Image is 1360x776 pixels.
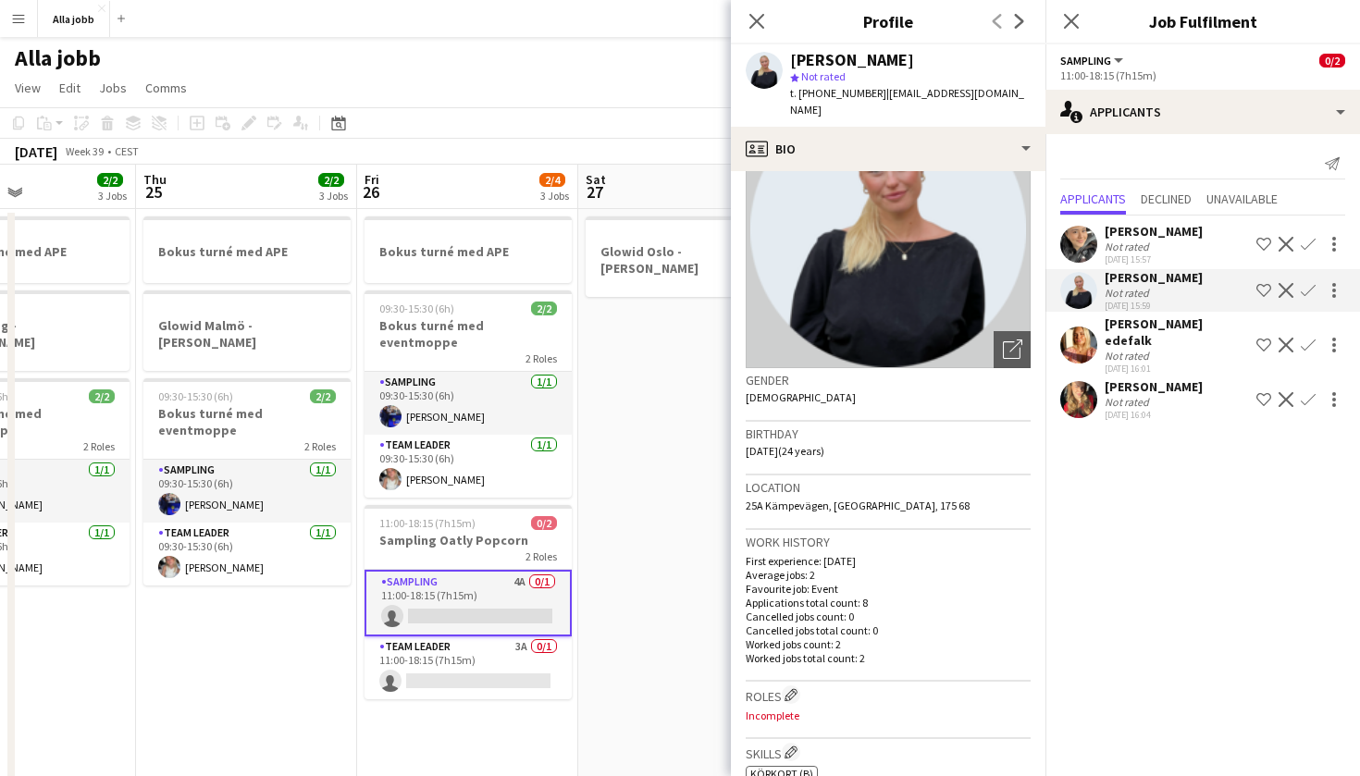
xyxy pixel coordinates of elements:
[365,505,572,699] app-job-card: 11:00-18:15 (7h15m)0/2Sampling Oatly Popcorn2 RolesSampling4A0/111:00-18:15 (7h15m) Team Leader3A...
[586,243,793,277] h3: Glowid Oslo - [PERSON_NAME]
[143,378,351,585] app-job-card: 09:30-15:30 (6h)2/2Bokus turné med eventmoppe2 RolesSampling1/109:30-15:30 (6h)[PERSON_NAME]Team ...
[38,1,110,37] button: Alla jobb
[746,425,1031,442] h3: Birthday
[59,80,80,96] span: Edit
[746,596,1031,610] p: Applications total count: 8
[365,532,572,548] h3: Sampling Oatly Popcorn
[365,317,572,351] h3: Bokus turné med eventmoppe
[1060,54,1111,68] span: Sampling
[746,651,1031,665] p: Worked jobs total count: 2
[7,76,48,100] a: View
[586,216,793,297] app-job-card: Glowid Oslo - [PERSON_NAME]
[138,76,194,100] a: Comms
[379,516,476,530] span: 11:00-18:15 (7h15m)
[746,554,1031,568] p: First experience: [DATE]
[143,523,351,585] app-card-role: Team Leader1/109:30-15:30 (6h)[PERSON_NAME]
[746,637,1031,651] p: Worked jobs count: 2
[143,290,351,371] app-job-card: Glowid Malmö - [PERSON_NAME]
[365,216,572,283] app-job-card: Bokus turné med APE
[746,479,1031,496] h3: Location
[1105,269,1203,286] div: [PERSON_NAME]
[746,685,1031,705] h3: Roles
[143,405,351,438] h3: Bokus turné med eventmoppe
[98,189,127,203] div: 3 Jobs
[145,80,187,96] span: Comms
[540,189,569,203] div: 3 Jobs
[319,189,348,203] div: 3 Jobs
[539,173,565,187] span: 2/4
[746,582,1031,596] p: Favourite job: Event
[746,444,824,458] span: [DATE] (24 years)
[1105,378,1203,395] div: [PERSON_NAME]
[746,708,1031,722] p: Incomplete
[1105,409,1203,421] div: [DATE] 16:04
[746,372,1031,388] h3: Gender
[362,181,379,203] span: 26
[1105,223,1203,240] div: [PERSON_NAME]
[801,69,846,83] span: Not rated
[1105,315,1249,349] div: [PERSON_NAME] edefalk
[158,389,233,403] span: 09:30-15:30 (6h)
[586,171,606,188] span: Sat
[746,623,1031,637] p: Cancelled jobs total count: 0
[746,534,1031,550] h3: Work history
[746,568,1031,582] p: Average jobs: 2
[379,302,454,315] span: 09:30-15:30 (6h)
[365,636,572,699] app-card-role: Team Leader3A0/111:00-18:15 (7h15m)
[1206,192,1278,205] span: Unavailable
[1045,90,1360,134] div: Applicants
[531,302,557,315] span: 2/2
[1060,192,1126,205] span: Applicants
[304,439,336,453] span: 2 Roles
[1060,54,1126,68] button: Sampling
[52,76,88,100] a: Edit
[15,142,57,161] div: [DATE]
[15,44,101,72] h1: Alla jobb
[365,290,572,498] app-job-card: 09:30-15:30 (6h)2/2Bokus turné med eventmoppe2 RolesSampling1/109:30-15:30 (6h)[PERSON_NAME]Team ...
[746,743,1031,762] h3: Skills
[143,171,167,188] span: Thu
[97,173,123,187] span: 2/2
[994,331,1031,368] div: Open photos pop-in
[115,144,139,158] div: CEST
[731,9,1045,33] h3: Profile
[1105,300,1203,312] div: [DATE] 15:59
[731,127,1045,171] div: Bio
[365,171,379,188] span: Fri
[790,52,914,68] div: [PERSON_NAME]
[1105,253,1203,265] div: [DATE] 15:57
[531,516,557,530] span: 0/2
[790,86,886,100] span: t. [PHONE_NUMBER]
[92,76,134,100] a: Jobs
[99,80,127,96] span: Jobs
[746,91,1031,368] img: Crew avatar or photo
[1105,240,1153,253] div: Not rated
[318,173,344,187] span: 2/2
[1060,68,1345,82] div: 11:00-18:15 (7h15m)
[141,181,167,203] span: 25
[89,389,115,403] span: 2/2
[143,216,351,283] div: Bokus turné med APE
[746,610,1031,623] p: Cancelled jobs count: 0
[15,80,41,96] span: View
[143,460,351,523] app-card-role: Sampling1/109:30-15:30 (6h)[PERSON_NAME]
[583,181,606,203] span: 27
[1105,349,1153,363] div: Not rated
[143,243,351,260] h3: Bokus turné med APE
[1045,9,1360,33] h3: Job Fulfilment
[525,351,557,365] span: 2 Roles
[1319,54,1345,68] span: 0/2
[1105,286,1153,300] div: Not rated
[143,317,351,351] h3: Glowid Malmö - [PERSON_NAME]
[61,144,107,158] span: Week 39
[1105,395,1153,409] div: Not rated
[83,439,115,453] span: 2 Roles
[365,372,572,435] app-card-role: Sampling1/109:30-15:30 (6h)[PERSON_NAME]
[1105,363,1249,375] div: [DATE] 16:01
[746,390,856,404] span: [DEMOGRAPHIC_DATA]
